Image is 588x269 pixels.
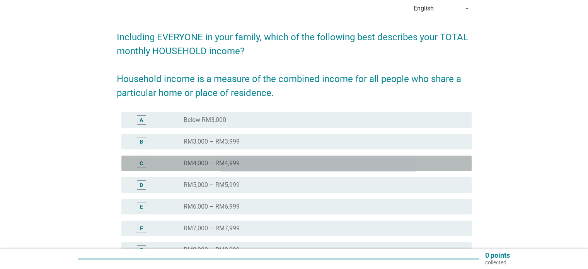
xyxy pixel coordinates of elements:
label: Below RM3,000 [184,116,226,124]
p: 0 points [485,252,510,259]
label: RM3,000 – RM3,999 [184,138,240,146]
label: RM7,000 – RM7,999 [184,224,240,232]
div: E [140,203,143,211]
div: A [140,116,143,124]
label: RM8,000 – RM8,999 [184,246,240,254]
h2: Including EVERYONE in your family, which of the following best describes your TOTAL monthly HOUSE... [117,22,472,100]
div: C [140,159,143,168]
div: D [140,181,143,189]
div: B [140,138,143,146]
label: RM5,000 – RM5,999 [184,181,240,189]
label: RM4,000 – RM4,999 [184,159,240,167]
p: collected [485,259,510,266]
div: English [414,5,434,12]
label: RM6,000 – RM6,999 [184,203,240,211]
div: G [140,246,143,254]
div: F [140,224,143,233]
i: arrow_drop_down [462,4,472,13]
